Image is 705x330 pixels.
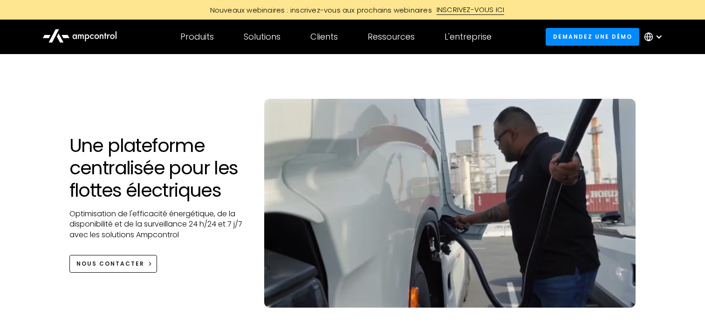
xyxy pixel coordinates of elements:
div: Solutions [244,32,281,42]
a: Demandez une démo [546,28,639,45]
div: L'entreprise [445,32,492,42]
div: Clients [310,32,338,42]
h1: Une plateforme centralisée pour les flottes électriques [69,134,246,201]
div: Ressources [368,32,415,42]
div: Produits [180,32,214,42]
div: Nouveaux webinaires : inscrivez-vous aux prochains webinaires [201,5,437,15]
a: NOUS CONTACTER [69,255,157,272]
div: NOUS CONTACTER [76,260,144,268]
div: INSCRIVEZ-VOUS ICI [437,5,505,15]
a: Nouveaux webinaires : inscrivez-vous aux prochains webinairesINSCRIVEZ-VOUS ICI [143,5,562,15]
p: Optimisation de l'efficacité énergétique, de la disponibilité et de la surveillance 24 h/24 et 7 ... [69,209,246,240]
